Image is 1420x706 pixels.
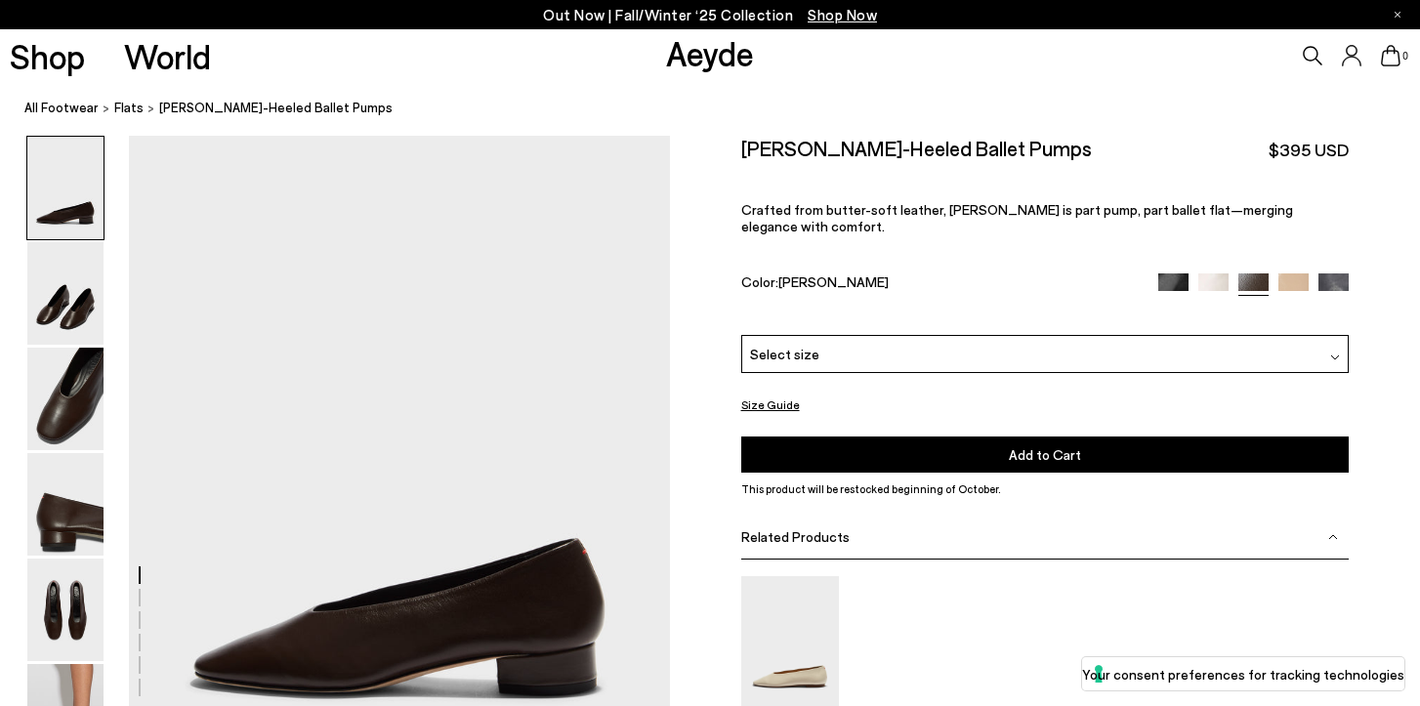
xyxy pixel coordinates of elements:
[750,344,819,364] span: Select size
[741,437,1350,474] button: Add to Cart
[666,32,754,73] a: Aeyde
[27,348,104,450] img: Delia Low-Heeled Ballet Pumps - Image 3
[1082,657,1404,690] button: Your consent preferences for tracking technologies
[1009,447,1081,464] span: Add to Cart
[741,393,800,417] button: Size Guide
[27,242,104,345] img: Delia Low-Heeled Ballet Pumps - Image 2
[1082,664,1404,685] label: Your consent preferences for tracking technologies
[1330,353,1340,363] img: svg%3E
[159,98,393,118] span: [PERSON_NAME]-Heeled Ballet Pumps
[10,39,85,73] a: Shop
[27,137,104,239] img: Delia Low-Heeled Ballet Pumps - Image 1
[1381,45,1400,66] a: 0
[24,82,1420,136] nav: breadcrumb
[1269,138,1349,162] span: $395 USD
[114,100,144,115] span: flats
[741,273,1140,296] div: Color:
[24,98,99,118] a: All Footwear
[741,481,1350,499] p: This product will be restocked beginning of October.
[1400,51,1410,62] span: 0
[114,98,144,118] a: flats
[808,6,877,23] span: Navigate to /collections/new-in
[741,201,1293,234] span: Crafted from butter-soft leather, [PERSON_NAME] is part pump, part ballet flat—merging elegance w...
[124,39,211,73] a: World
[1328,532,1338,542] img: svg%3E
[778,273,889,290] span: [PERSON_NAME]
[741,529,850,546] span: Related Products
[27,453,104,556] img: Delia Low-Heeled Ballet Pumps - Image 4
[741,136,1092,160] h2: [PERSON_NAME]-Heeled Ballet Pumps
[543,3,877,27] p: Out Now | Fall/Winter ‘25 Collection
[27,559,104,661] img: Delia Low-Heeled Ballet Pumps - Image 5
